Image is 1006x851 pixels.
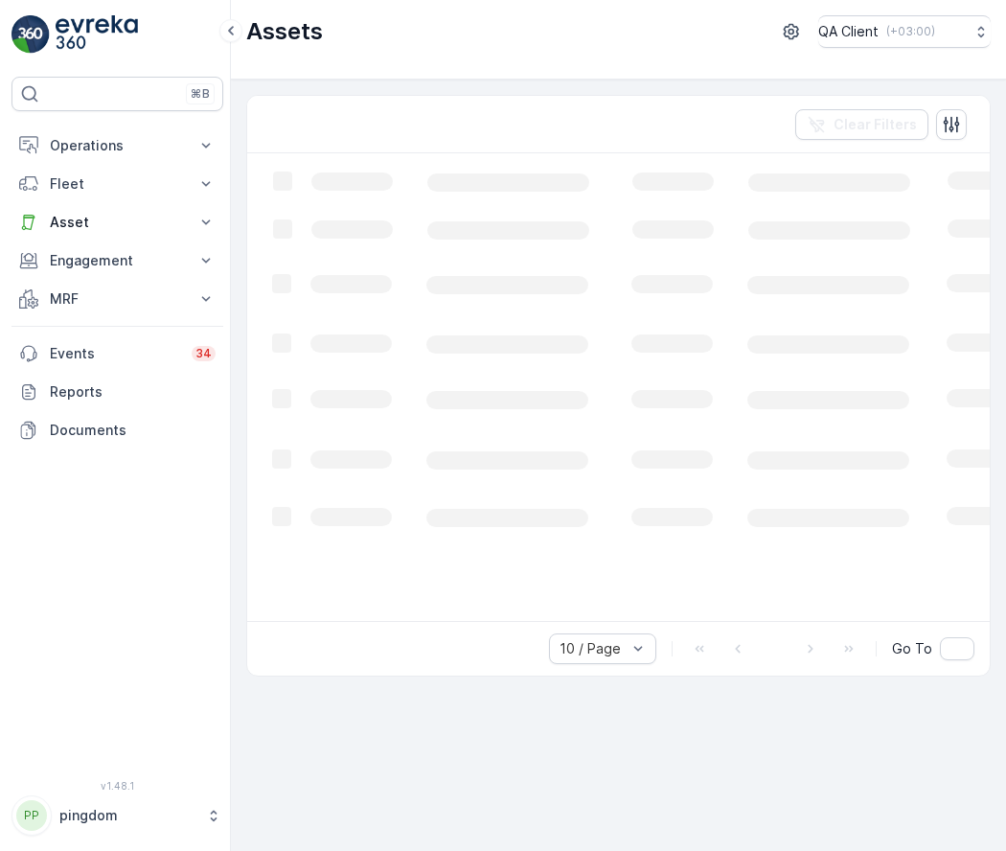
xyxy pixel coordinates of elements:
[59,806,196,825] p: pingdom
[818,22,879,41] p: QA Client
[50,136,185,155] p: Operations
[11,15,50,54] img: logo
[50,344,180,363] p: Events
[834,115,917,134] p: Clear Filters
[16,800,47,831] div: PP
[50,213,185,232] p: Asset
[11,411,223,449] a: Documents
[50,251,185,270] p: Engagement
[818,15,991,48] button: QA Client(+03:00)
[195,346,212,361] p: 34
[11,203,223,241] button: Asset
[886,24,935,39] p: ( +03:00 )
[11,126,223,165] button: Operations
[56,15,138,54] img: logo_light-DOdMpM7g.png
[11,373,223,411] a: Reports
[11,334,223,373] a: Events34
[246,16,323,47] p: Assets
[11,280,223,318] button: MRF
[50,289,185,309] p: MRF
[892,639,932,658] span: Go To
[11,165,223,203] button: Fleet
[191,86,210,102] p: ⌘B
[795,109,928,140] button: Clear Filters
[50,421,216,440] p: Documents
[11,795,223,836] button: PPpingdom
[11,780,223,792] span: v 1.48.1
[50,382,216,402] p: Reports
[50,174,185,194] p: Fleet
[11,241,223,280] button: Engagement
